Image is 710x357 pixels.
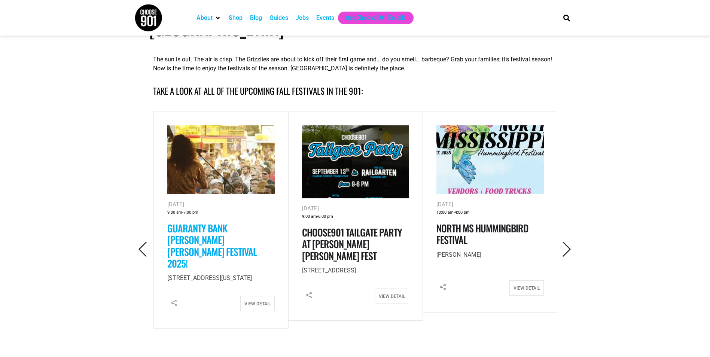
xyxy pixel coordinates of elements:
[302,213,317,221] span: 9:00 am
[153,55,557,73] p: The sun is out. The air is crisp. The Grizzlies are about to kick off their first game and… do yo...
[302,205,319,212] span: [DATE]
[167,274,252,281] span: [STREET_ADDRESS][US_STATE]
[302,213,409,221] div: -
[167,125,275,195] img: A musician performs on stage facing a large crowd at a Mid-South festival, with food stalls, food...
[302,267,356,274] span: [STREET_ADDRESS]
[318,213,333,221] span: 6:00 pm
[345,13,406,22] a: Get Choose901 Emails
[240,296,275,311] a: View Detail
[296,13,309,22] a: Jobs
[167,209,275,217] div: -
[455,209,470,217] span: 4:00 pm
[196,13,213,22] a: About
[436,280,450,294] i: Share
[229,13,243,22] a: Shop
[167,296,181,309] i: Share
[560,12,573,24] div: Search
[557,241,577,259] button: Next
[167,221,257,271] a: Guaranty Bank [PERSON_NAME] [PERSON_NAME] Festival 2025!
[153,85,557,98] h4: Take a look at all of the upcoming fall festivals in the 901:
[509,280,544,296] a: View Detail
[167,209,182,217] span: 9:00 am
[436,209,544,217] div: -
[559,242,575,257] i: Next
[436,221,528,247] a: North MS Hummingbird Festival
[302,289,316,302] i: Share
[375,289,409,304] a: View Detail
[436,209,454,217] span: 10:00 am
[269,13,288,22] a: Guides
[302,225,402,263] a: Choose901 Tailgate Party at [PERSON_NAME] [PERSON_NAME] Fest
[183,209,198,217] span: 7:00 pm
[436,201,453,208] span: [DATE]
[436,251,481,258] span: [PERSON_NAME]
[135,242,150,257] i: Previous
[167,201,184,208] span: [DATE]
[132,241,153,259] button: Previous
[316,13,334,22] a: Events
[193,12,551,24] nav: Main nav
[250,13,262,22] a: Blog
[193,12,225,24] div: About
